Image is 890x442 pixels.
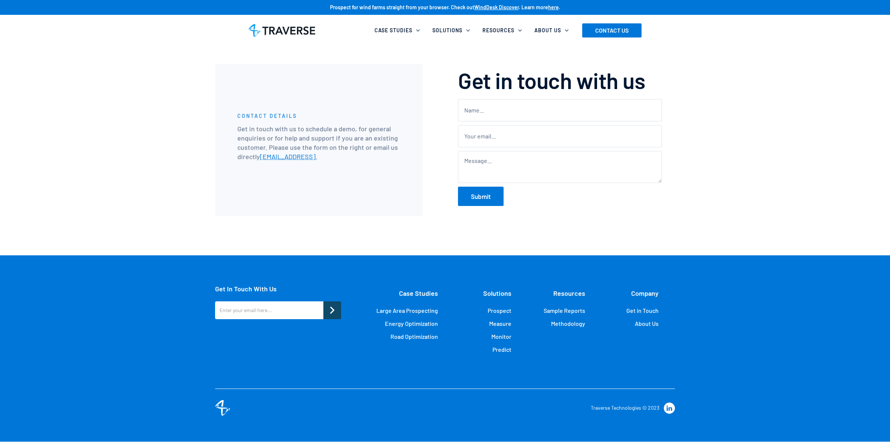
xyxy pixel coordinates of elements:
p: Get in touch with us to schedule a demo, for general enquiries or for help and support if you are... [237,124,400,162]
p: CONTACT DETAILS [237,112,297,120]
strong: . [559,4,560,10]
a: Predict [492,346,511,353]
input: Your email... [458,125,662,147]
input: Enter your email here... [215,301,323,319]
div: Solutions [432,27,462,34]
div: Case Studies [375,27,412,34]
div: Solutions [428,22,478,39]
input: Name... [458,99,662,121]
a: Get in Touch [626,307,659,314]
form: Contact [458,99,662,206]
a: [EMAIL_ADDRESS] [260,153,316,161]
a: Sample Reports [544,307,585,314]
strong: Prospect for wind farms straight from your browser. Check out [330,4,474,10]
a: Energy Optimization [385,320,438,327]
img: logo [215,400,230,416]
div: About Us [534,27,561,34]
a: Road Optimization [390,333,438,340]
div: Case Studies [399,285,438,301]
a: Traverse Technologies © 2023 [591,405,659,411]
div: Solutions [483,285,511,301]
div: Company [631,285,659,301]
div: Resources [482,27,514,34]
div: About Us [530,22,577,39]
div: Get In Touch With Us [215,285,341,292]
form: footerGetInTouch [215,301,341,323]
a: Measure [489,320,511,327]
a: Prospect [488,307,511,314]
a: About Us [635,320,659,327]
div: Resources [478,22,530,39]
a: Large Area Prospecting [376,307,438,314]
div: Case Studies [370,22,428,39]
strong: . Learn more [519,4,548,10]
a: CONTACT US [582,23,642,37]
input: Submit [458,187,504,206]
div: Resources [553,285,585,301]
a: WindDesk Discover [474,4,519,10]
a: here [548,4,559,10]
h1: Get in touch with us [458,67,645,94]
input: Submit [323,301,341,319]
a: Monitor [491,333,511,340]
a: Methodology [551,320,585,327]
